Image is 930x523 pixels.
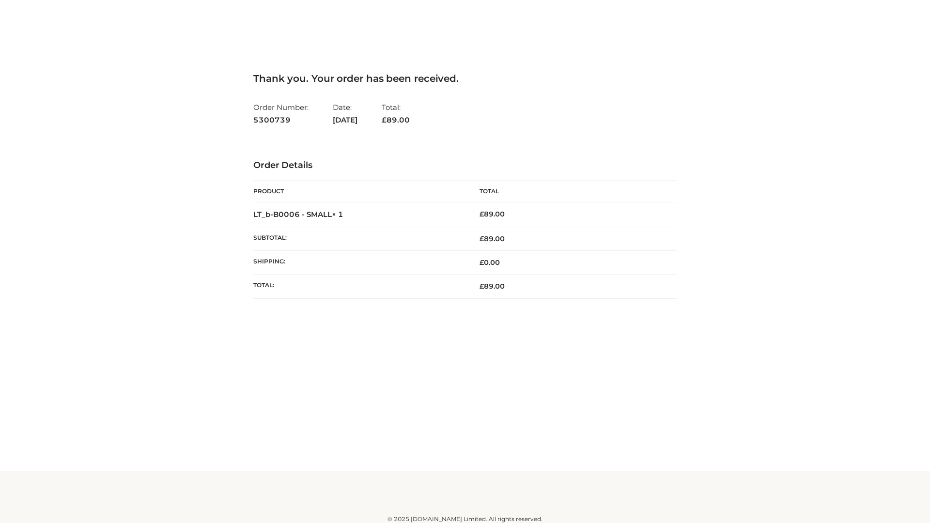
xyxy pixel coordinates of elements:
[382,99,410,128] li: Total:
[465,181,677,202] th: Total
[253,251,465,275] th: Shipping:
[480,210,484,218] span: £
[480,210,505,218] bdi: 89.00
[253,160,677,171] h3: Order Details
[332,210,343,219] strong: × 1
[253,275,465,298] th: Total:
[253,114,309,126] strong: 5300739
[253,227,465,250] th: Subtotal:
[480,282,505,291] span: 89.00
[253,210,343,219] strong: LT_b-B0006 - SMALL
[480,258,500,267] bdi: 0.00
[253,73,677,84] h3: Thank you. Your order has been received.
[333,99,357,128] li: Date:
[382,115,410,124] span: 89.00
[253,99,309,128] li: Order Number:
[480,234,484,243] span: £
[253,181,465,202] th: Product
[382,115,387,124] span: £
[333,114,357,126] strong: [DATE]
[480,282,484,291] span: £
[480,234,505,243] span: 89.00
[480,258,484,267] span: £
